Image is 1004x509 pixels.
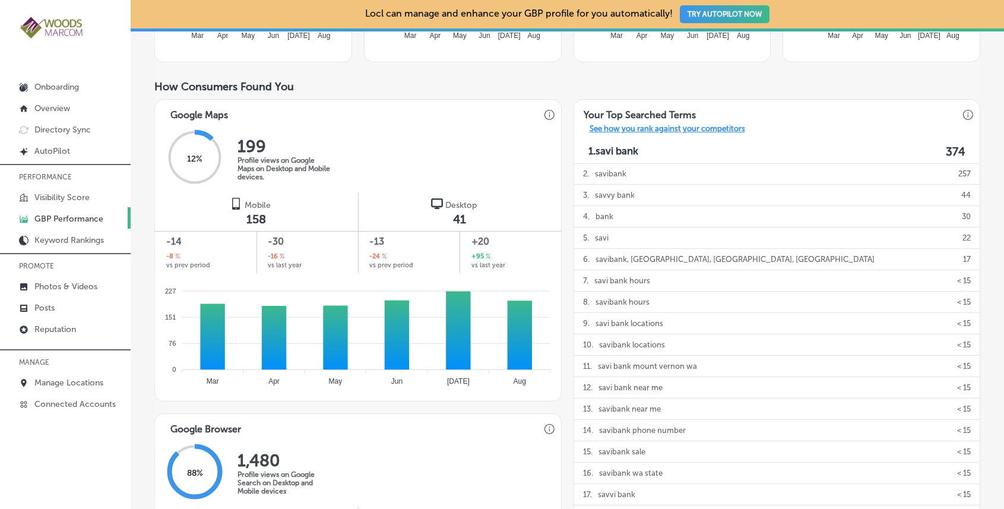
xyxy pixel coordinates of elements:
p: < 15 [957,334,971,355]
p: savibank sale [598,441,645,462]
h2: +95 [471,252,490,262]
p: < 15 [957,441,971,462]
p: savi [595,227,609,248]
p: 257 [958,163,971,184]
button: TRY AUTOPILOT NOW [680,5,769,23]
p: savibank hours [596,292,650,312]
tspan: Apr [636,31,648,40]
p: savibank phone number [599,420,686,441]
img: logo [431,198,443,210]
p: 2 . [583,163,589,184]
p: < 15 [957,270,971,291]
span: How Consumers Found You [154,80,294,93]
p: Visibility Score [34,192,90,203]
tspan: 227 [165,287,176,295]
p: Reputation [34,324,76,334]
tspan: Mar [610,31,623,40]
span: -14 [166,235,246,249]
tspan: Jun [686,31,698,40]
tspan: [DATE] [498,31,521,40]
p: 4 . [583,206,590,227]
p: 8 . [583,292,590,312]
p: savibank near me [598,399,661,419]
tspan: Mar [191,31,204,40]
p: See how you rank against your competitors [580,124,755,137]
p: 30 [962,206,971,227]
span: 158 [246,212,266,226]
span: -13 [369,235,448,249]
span: 88 % [187,468,203,478]
h3: Your Top Searched Terms [574,100,705,124]
tspan: May [875,31,889,40]
p: 15 . [583,441,593,462]
p: savibank [595,163,626,184]
h3: Google Browser [161,414,251,438]
span: vs last year [471,262,505,268]
tspan: Aug [527,31,540,40]
span: vs last year [268,262,302,268]
p: savi bank near me [598,377,663,398]
p: Profile views on Google Maps on Desktop and Mobile devices. [237,156,332,181]
span: % [173,252,180,262]
p: < 15 [957,484,971,505]
span: +20 [471,235,550,249]
p: 17 . [583,484,592,505]
h2: -8 [166,252,180,262]
tspan: Aug [318,31,330,40]
p: < 15 [957,377,971,398]
p: savibank locations [599,334,665,355]
tspan: Aug [737,31,749,40]
p: Overview [34,103,70,113]
h2: -16 [268,252,284,262]
h2: 199 [237,137,332,156]
tspan: Jun [479,31,490,40]
tspan: Apr [268,377,280,385]
p: savvy bank [595,185,635,206]
p: < 15 [957,463,971,483]
p: Keyword Rankings [34,235,104,245]
p: < 15 [957,313,971,334]
tspan: Apr [217,31,229,40]
p: Photos & Videos [34,282,97,292]
img: 4a29b66a-e5ec-43cd-850c-b989ed1601aaLogo_Horizontal_BerryOlive_1000.jpg [19,15,84,40]
tspan: May [660,31,674,40]
p: 7 . [583,270,588,291]
p: bank [596,206,613,227]
p: savibank wa state [599,463,663,483]
p: 6 . [583,249,590,270]
tspan: Mar [828,31,841,40]
p: GBP Performance [34,214,103,224]
span: % [278,252,284,262]
h3: Google Maps [161,100,237,124]
p: 17 [963,249,971,270]
span: Mobile [245,200,271,210]
p: savi bank locations [596,313,663,334]
p: Profile views on Google Search on Desktop and Mobile devices [237,470,332,495]
tspan: Jun [900,31,911,40]
tspan: Aug [514,377,526,385]
p: savvi bank [598,484,635,505]
span: % [484,252,490,262]
img: logo [230,198,242,210]
tspan: [DATE] [707,31,729,40]
p: < 15 [957,420,971,441]
p: 9 . [583,313,590,334]
tspan: Jun [268,31,279,40]
span: Desktop [445,200,477,210]
p: AutoPilot [34,146,70,156]
tspan: 151 [165,314,176,321]
p: Directory Sync [34,125,91,135]
p: 3 . [583,185,589,206]
p: 14 . [583,420,593,441]
tspan: [DATE] [918,31,940,40]
tspan: Jun [391,377,403,385]
p: 22 [962,227,971,248]
span: -30 [268,235,347,249]
span: vs prev period [369,262,413,268]
p: Connected Accounts [34,399,116,409]
p: Onboarding [34,82,79,92]
tspan: May [329,377,343,385]
p: 10 . [583,334,593,355]
label: 374 [946,145,965,159]
span: 12 % [187,154,202,164]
